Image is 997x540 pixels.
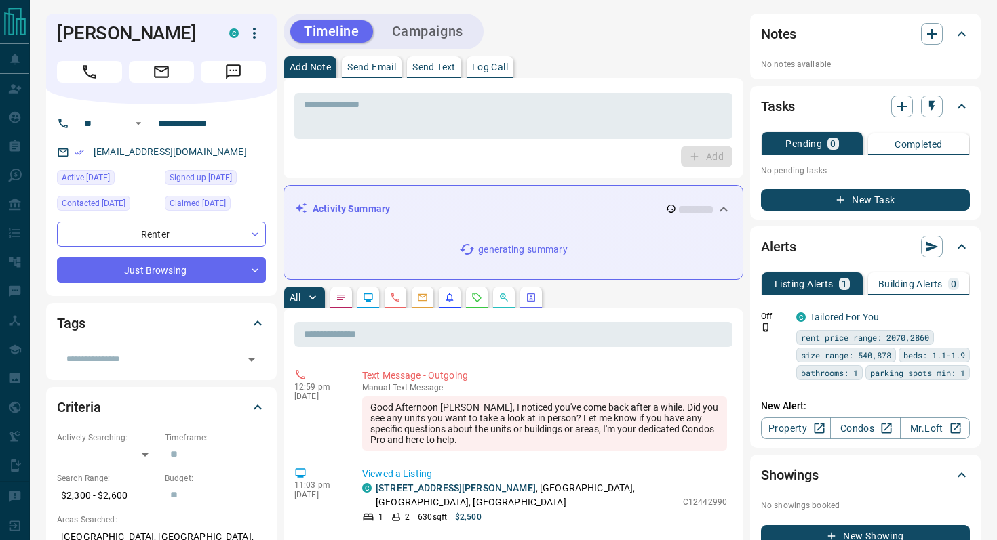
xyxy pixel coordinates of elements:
svg: Requests [471,292,482,303]
span: rent price range: 2070,2860 [801,331,929,344]
p: Search Range: [57,472,158,484]
div: Just Browsing [57,257,266,283]
h2: Alerts [761,236,796,257]
p: [DATE] [294,490,342,499]
a: Condos [830,417,900,439]
div: Thu Oct 09 2025 [57,170,158,189]
p: 11:03 pm [294,480,342,490]
p: Send Email [347,62,396,72]
div: condos.ca [362,483,372,493]
h2: Showings [761,464,819,486]
button: Open [130,115,146,131]
svg: Emails [417,292,428,303]
div: Fri Oct 10 2025 [57,196,158,215]
button: New Task [761,189,970,211]
p: C12442990 [683,496,727,508]
svg: Listing Alerts [444,292,455,303]
p: Text Message [362,383,727,392]
p: $2,500 [455,511,482,523]
p: , [GEOGRAPHIC_DATA], [GEOGRAPHIC_DATA], [GEOGRAPHIC_DATA] [376,481,676,510]
span: manual [362,383,391,392]
p: generating summary [478,243,567,257]
svg: Opportunities [498,292,509,303]
svg: Agent Actions [526,292,536,303]
span: Contacted [DATE] [62,196,125,210]
p: 1 [842,279,847,289]
p: New Alert: [761,399,970,413]
svg: Push Notification Only [761,323,770,332]
div: condos.ca [796,312,806,322]
div: Thu Feb 02 2023 [165,196,266,215]
p: Viewed a Listing [362,467,727,481]
h2: Tasks [761,96,795,117]
span: Message [201,61,266,83]
p: 630 sqft [418,511,447,523]
a: Mr.Loft [900,417,970,439]
div: Tags [57,307,266,339]
div: Showings [761,459,970,491]
a: [EMAIL_ADDRESS][DOMAIN_NAME] [94,146,247,157]
a: Property [761,417,831,439]
p: Building Alerts [878,279,943,289]
p: $2,300 - $2,600 [57,484,158,507]
p: Budget: [165,472,266,484]
span: Claimed [DATE] [170,196,226,210]
svg: Notes [336,292,347,303]
h2: Notes [761,23,796,45]
button: Open [242,350,261,369]
p: Areas Searched: [57,514,266,526]
p: No showings booked [761,499,970,512]
div: Alerts [761,230,970,263]
p: All [290,293,300,302]
p: 1 [378,511,383,523]
p: Log Call [472,62,508,72]
svg: Email Verified [75,148,84,157]
p: Text Message - Outgoing [362,369,727,383]
span: beds: 1.1-1.9 [903,348,965,362]
span: bathrooms: 1 [801,366,858,379]
p: Actively Searching: [57,432,158,444]
p: Add Note [290,62,331,72]
div: Good Afternoon [PERSON_NAME], I noticed you've come back after a while. Did you see any units you... [362,396,727,451]
div: condos.ca [229,28,239,38]
p: Completed [895,140,943,149]
p: 0 [830,139,836,148]
h1: [PERSON_NAME] [57,22,209,44]
span: size range: 540,878 [801,348,891,362]
p: Timeframe: [165,432,266,444]
div: Activity Summary [295,196,732,222]
button: Campaigns [378,20,477,43]
p: 2 [405,511,410,523]
span: Signed up [DATE] [170,171,232,184]
div: Tasks [761,90,970,123]
p: 0 [951,279,956,289]
p: [DATE] [294,392,342,401]
span: Active [DATE] [62,171,110,184]
span: parking spots min: 1 [870,366,965,379]
p: 12:59 pm [294,382,342,392]
span: Call [57,61,122,83]
p: Listing Alerts [775,279,834,289]
div: Criteria [57,391,266,423]
p: Send Text [412,62,456,72]
h2: Tags [57,312,85,334]
button: Timeline [290,20,373,43]
p: Activity Summary [313,202,390,216]
div: Thu Feb 02 2023 [165,170,266,189]
div: Renter [57,222,266,247]
p: No pending tasks [761,161,970,181]
p: Pending [785,139,822,148]
p: Off [761,310,788,323]
a: [STREET_ADDRESS][PERSON_NAME] [376,482,536,493]
div: Notes [761,18,970,50]
a: Tailored For You [810,312,879,323]
span: Email [129,61,194,83]
svg: Lead Browsing Activity [363,292,374,303]
p: No notes available [761,58,970,70]
svg: Calls [390,292,401,303]
h2: Criteria [57,396,101,418]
